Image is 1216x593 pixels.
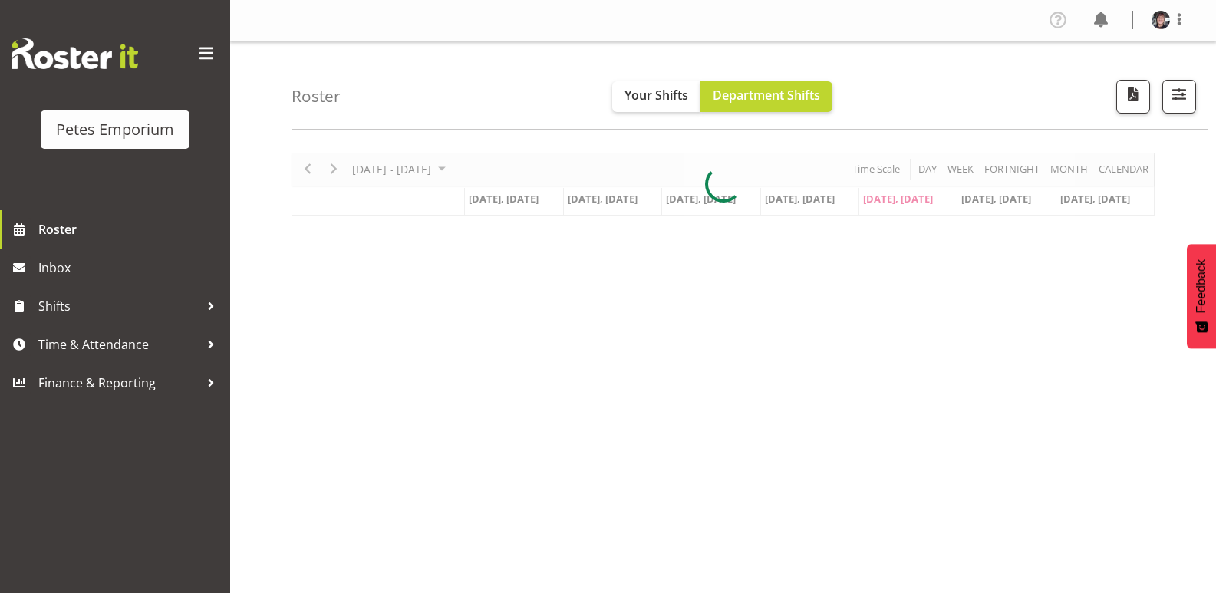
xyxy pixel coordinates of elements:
[713,87,820,104] span: Department Shifts
[38,256,222,279] span: Inbox
[624,87,688,104] span: Your Shifts
[38,295,199,318] span: Shifts
[700,81,832,112] button: Department Shifts
[1116,80,1150,114] button: Download a PDF of the roster according to the set date range.
[56,118,174,141] div: Petes Emporium
[38,333,199,356] span: Time & Attendance
[1162,80,1196,114] button: Filter Shifts
[38,371,199,394] span: Finance & Reporting
[38,218,222,241] span: Roster
[1152,11,1170,29] img: michelle-whaleb4506e5af45ffd00a26cc2b6420a9100.png
[1195,259,1208,313] span: Feedback
[292,87,341,105] h4: Roster
[12,38,138,69] img: Rosterit website logo
[612,81,700,112] button: Your Shifts
[1187,244,1216,348] button: Feedback - Show survey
